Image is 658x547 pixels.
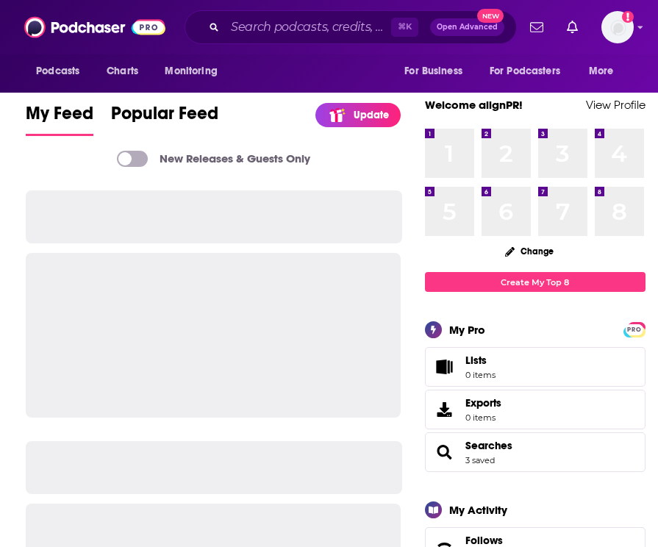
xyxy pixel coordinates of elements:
[524,15,549,40] a: Show notifications dropdown
[586,98,646,112] a: View Profile
[477,9,504,23] span: New
[425,432,646,472] span: Searches
[601,11,634,43] span: Logged in as alignPR
[465,412,501,423] span: 0 items
[391,18,418,37] span: ⌘ K
[430,18,504,36] button: Open AdvancedNew
[117,151,310,167] a: New Releases & Guests Only
[430,357,459,377] span: Lists
[111,102,218,133] span: Popular Feed
[315,103,401,127] a: Update
[225,15,391,39] input: Search podcasts, credits, & more...
[111,102,218,136] a: Popular Feed
[165,61,217,82] span: Monitoring
[404,61,462,82] span: For Business
[437,24,498,31] span: Open Advanced
[465,370,496,380] span: 0 items
[465,534,600,547] a: Follows
[97,57,147,85] a: Charts
[490,61,560,82] span: For Podcasters
[589,61,614,82] span: More
[465,354,487,367] span: Lists
[601,11,634,43] button: Show profile menu
[449,503,507,517] div: My Activity
[480,57,582,85] button: open menu
[465,396,501,410] span: Exports
[465,354,496,367] span: Lists
[185,10,517,44] div: Search podcasts, credits, & more...
[26,102,93,133] span: My Feed
[622,11,634,23] svg: Add a profile image
[425,98,523,112] a: Welcome alignPR!
[430,399,459,420] span: Exports
[430,442,459,462] a: Searches
[354,109,389,121] p: Update
[154,57,236,85] button: open menu
[24,13,165,41] img: Podchaser - Follow, Share and Rate Podcasts
[26,57,99,85] button: open menu
[394,57,481,85] button: open menu
[465,534,503,547] span: Follows
[449,323,485,337] div: My Pro
[425,390,646,429] a: Exports
[107,61,138,82] span: Charts
[561,15,584,40] a: Show notifications dropdown
[465,439,512,452] a: Searches
[465,455,495,465] a: 3 saved
[601,11,634,43] img: User Profile
[36,61,79,82] span: Podcasts
[496,242,562,260] button: Change
[425,347,646,387] a: Lists
[425,272,646,292] a: Create My Top 8
[26,102,93,136] a: My Feed
[626,323,643,335] a: PRO
[579,57,632,85] button: open menu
